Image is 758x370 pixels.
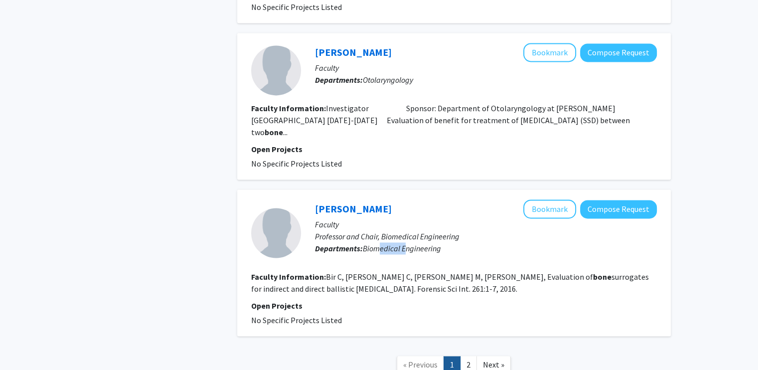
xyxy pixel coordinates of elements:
button: Compose Request to Robert Hong [580,43,657,62]
iframe: Chat [7,325,42,363]
span: Next » [483,360,504,370]
a: [PERSON_NAME] [315,202,392,215]
fg-read-more: Investigator Sponsor: Department of Otolaryngology at [PERSON_NAME][GEOGRAPHIC_DATA] [DATE]-[DATE... [251,103,630,137]
b: bone [265,127,283,137]
span: « Previous [403,360,438,370]
b: Faculty Information: [251,103,326,113]
span: No Specific Projects Listed [251,159,342,169]
span: Biomedical Engineering [363,243,441,253]
b: bone [593,272,611,282]
p: Professor and Chair, Biomedical Engineering [315,230,657,242]
span: No Specific Projects Listed [251,2,342,12]
span: Otolaryngology [363,75,413,85]
b: Faculty Information: [251,272,326,282]
p: Open Projects [251,143,657,155]
fg-read-more: Bir C, [PERSON_NAME] C, [PERSON_NAME] M, [PERSON_NAME], Evaluation of surrogates for indirect and... [251,272,649,294]
p: Faculty [315,218,657,230]
button: Add Cynthia Bir to Bookmarks [523,199,576,218]
span: No Specific Projects Listed [251,315,342,325]
a: [PERSON_NAME] [315,46,392,58]
p: Faculty [315,62,657,74]
button: Compose Request to Cynthia Bir [580,200,657,218]
b: Departments: [315,75,363,85]
button: Add Robert Hong to Bookmarks [523,43,576,62]
b: Departments: [315,243,363,253]
p: Open Projects [251,300,657,312]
